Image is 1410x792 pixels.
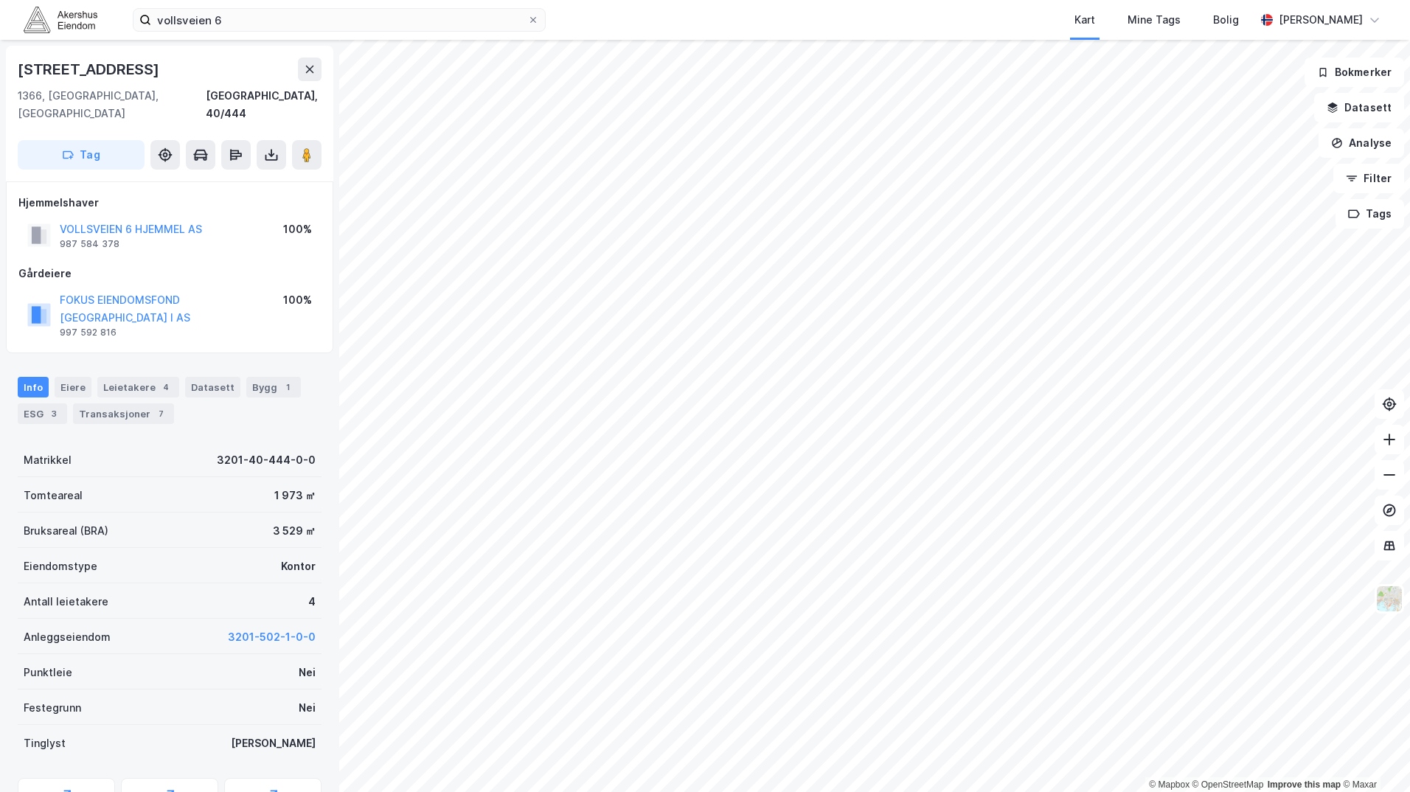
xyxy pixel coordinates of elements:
div: Bolig [1213,11,1239,29]
div: Kart [1074,11,1095,29]
div: 997 592 816 [60,327,117,338]
div: Tomteareal [24,487,83,504]
div: 100% [283,291,312,309]
div: Bruksareal (BRA) [24,522,108,540]
div: 3 [46,406,61,421]
div: Anleggseiendom [24,628,111,646]
div: Tinglyst [24,734,66,752]
div: Hjemmelshaver [18,194,321,212]
button: Tag [18,140,145,170]
div: Eiere [55,377,91,397]
div: Gårdeiere [18,265,321,282]
button: Filter [1333,164,1404,193]
div: Bygg [246,377,301,397]
div: 1366, [GEOGRAPHIC_DATA], [GEOGRAPHIC_DATA] [18,87,206,122]
button: Datasett [1314,93,1404,122]
div: Transaksjoner [73,403,174,424]
button: Bokmerker [1305,58,1404,87]
div: 1 973 ㎡ [274,487,316,504]
div: [PERSON_NAME] [231,734,316,752]
a: Mapbox [1149,779,1190,790]
div: [STREET_ADDRESS] [18,58,162,81]
div: [GEOGRAPHIC_DATA], 40/444 [206,87,322,122]
div: Kontor [281,557,316,575]
div: 4 [308,593,316,611]
div: [PERSON_NAME] [1279,11,1363,29]
div: Info [18,377,49,397]
div: Matrikkel [24,451,72,469]
a: Improve this map [1268,779,1341,790]
div: Kontrollprogram for chat [1336,721,1410,792]
div: Nei [299,699,316,717]
div: 3201-40-444-0-0 [217,451,316,469]
input: Søk på adresse, matrikkel, gårdeiere, leietakere eller personer [151,9,527,31]
div: 4 [159,380,173,395]
div: 100% [283,220,312,238]
iframe: Chat Widget [1336,721,1410,792]
div: 3 529 ㎡ [273,522,316,540]
div: Leietakere [97,377,179,397]
div: Antall leietakere [24,593,108,611]
button: Tags [1336,199,1404,229]
img: akershus-eiendom-logo.9091f326c980b4bce74ccdd9f866810c.svg [24,7,97,32]
div: Datasett [185,377,240,397]
img: Z [1375,585,1403,613]
a: OpenStreetMap [1192,779,1264,790]
button: Analyse [1319,128,1404,158]
div: 1 [280,380,295,395]
div: 7 [153,406,168,421]
div: Mine Tags [1128,11,1181,29]
div: Eiendomstype [24,557,97,575]
div: ESG [18,403,67,424]
button: 3201-502-1-0-0 [228,628,316,646]
div: Festegrunn [24,699,81,717]
div: Nei [299,664,316,681]
div: 987 584 378 [60,238,119,250]
div: Punktleie [24,664,72,681]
